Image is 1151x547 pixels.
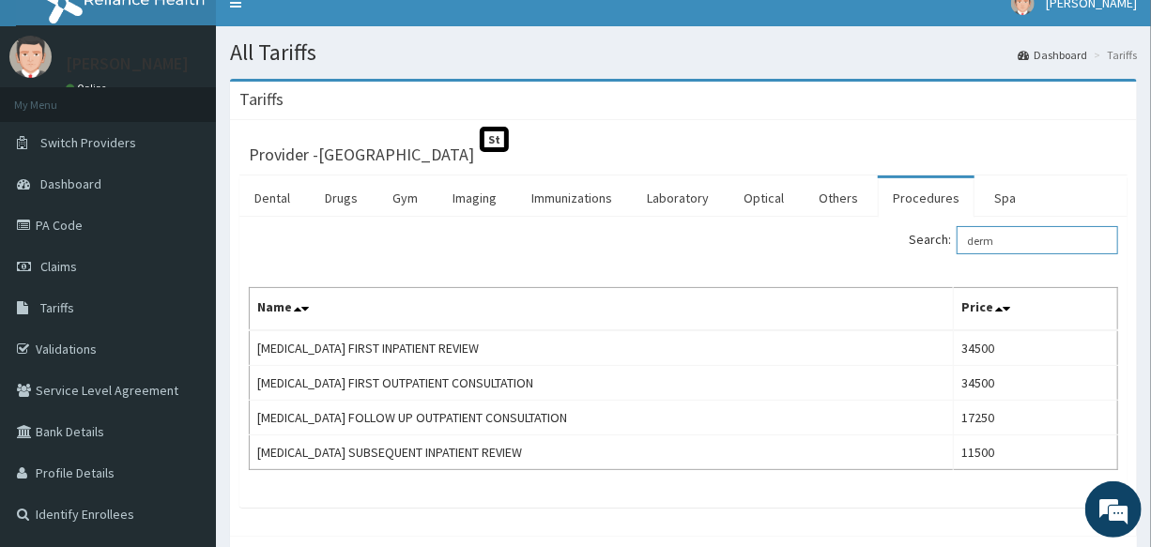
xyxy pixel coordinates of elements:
span: Tariffs [40,299,74,316]
a: Imaging [437,178,512,218]
div: Chat with us now [98,105,315,129]
span: Claims [40,258,77,275]
a: Optical [729,178,799,218]
h3: Tariffs [239,91,284,108]
a: Laboratory [632,178,724,218]
td: 34500 [953,366,1117,401]
h1: All Tariffs [230,40,1137,65]
th: Name [250,288,954,331]
a: Spa [979,178,1031,218]
span: We're online! [109,158,259,347]
td: [MEDICAL_DATA] FOLLOW UP OUTPATIENT CONSULTATION [250,401,954,435]
a: Others [804,178,873,218]
td: [MEDICAL_DATA] SUBSEQUENT INPATIENT REVIEW [250,435,954,470]
a: Drugs [310,178,373,218]
a: Dashboard [1018,47,1087,63]
img: User Image [9,36,52,78]
img: d_794563401_company_1708531726252_794563401 [35,94,76,141]
p: [PERSON_NAME] [66,55,189,72]
a: Immunizations [516,178,627,218]
a: Online [66,82,111,95]
label: Search: [909,226,1118,254]
td: 17250 [953,401,1117,435]
li: Tariffs [1089,47,1137,63]
span: Switch Providers [40,134,136,151]
div: Minimize live chat window [308,9,353,54]
span: Dashboard [40,175,101,192]
td: 11500 [953,435,1117,470]
input: Search: [957,226,1118,254]
td: 34500 [953,330,1117,366]
th: Price [953,288,1117,331]
a: Procedures [878,178,975,218]
h3: Provider - [GEOGRAPHIC_DATA] [249,146,474,163]
a: Gym [377,178,433,218]
td: [MEDICAL_DATA] FIRST INPATIENT REVIEW [250,330,954,366]
textarea: Type your message and hit 'Enter' [9,356,358,421]
td: [MEDICAL_DATA] FIRST OUTPATIENT CONSULTATION [250,366,954,401]
a: Dental [239,178,305,218]
span: St [480,127,509,152]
